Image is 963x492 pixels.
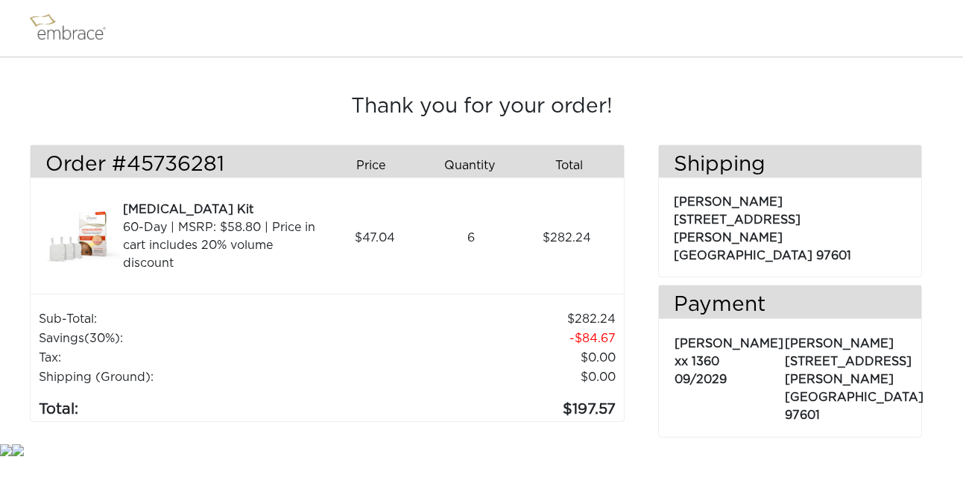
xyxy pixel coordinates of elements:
td: Total: [38,387,356,421]
td: $0.00 [356,368,616,387]
span: 09/2029 [675,373,727,385]
span: (30%) [84,332,120,344]
span: Quantity [444,157,495,174]
td: Tax: [38,348,356,368]
span: xx 1360 [675,356,719,368]
img: star.gif [12,444,24,456]
h3: Payment [659,293,921,318]
img: e45cdefa-8da5-11e7-8839-02e45ca4b85b.jpeg [45,201,120,275]
td: 197.57 [356,387,616,421]
span: [PERSON_NAME] [675,338,783,350]
h3: Order #45736281 [45,153,316,178]
div: 60-Day | MSRP: $58.80 | Price in cart includes 20% volume discount [123,218,321,272]
div: [MEDICAL_DATA] Kit [123,201,321,218]
td: 282.24 [356,309,616,329]
div: Price [327,153,426,178]
span: 6 [467,229,475,247]
div: Total [525,153,624,178]
td: Savings : [38,329,356,348]
td: Sub-Total: [38,309,356,329]
span: 47.04 [355,229,395,247]
td: Shipping (Ground): [38,368,356,387]
h3: Shipping [659,153,921,178]
p: [PERSON_NAME] [STREET_ADDRESS][PERSON_NAME] [GEOGRAPHIC_DATA] 97601 [785,327,923,424]
td: 0.00 [356,348,616,368]
p: [PERSON_NAME] [STREET_ADDRESS][PERSON_NAME] [GEOGRAPHIC_DATA] 97601 [674,186,906,265]
td: 84.67 [356,329,616,348]
span: 282.24 [543,229,591,247]
h3: Thank you for your order! [30,95,933,120]
img: logo.png [26,10,123,47]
